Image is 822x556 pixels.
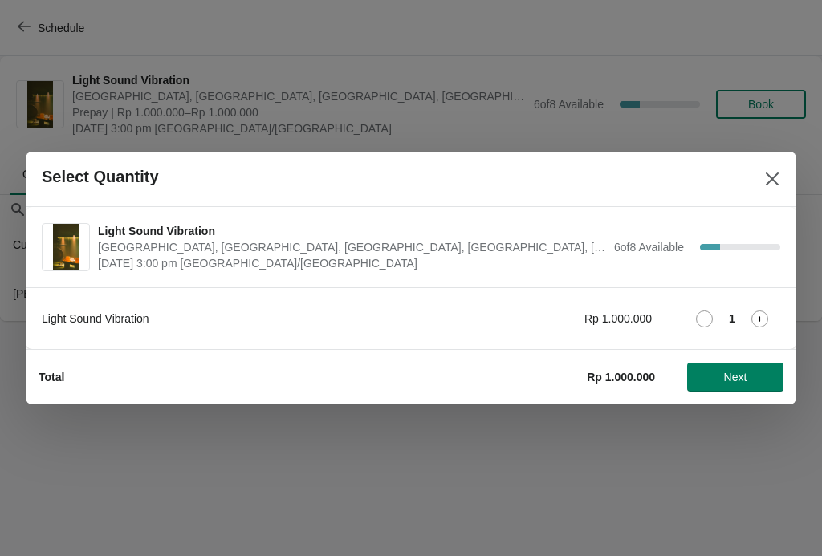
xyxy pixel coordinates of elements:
strong: Total [39,371,64,384]
span: [GEOGRAPHIC_DATA], [GEOGRAPHIC_DATA], [GEOGRAPHIC_DATA], [GEOGRAPHIC_DATA], [GEOGRAPHIC_DATA] [98,239,606,255]
div: Light Sound Vibration [42,310,475,327]
span: Next [724,371,747,384]
button: Next [687,363,783,392]
strong: Rp 1.000.000 [587,371,655,384]
span: Light Sound Vibration [98,223,606,239]
strong: 1 [729,310,735,327]
div: Rp 1.000.000 [507,310,652,327]
button: Close [758,164,787,193]
h2: Select Quantity [42,168,159,186]
span: 6 of 8 Available [614,241,684,254]
img: Light Sound Vibration | Potato Head Suites & Studios, Jalan Petitenget, Seminyak, Badung Regency,... [53,224,79,270]
span: [DATE] 3:00 pm [GEOGRAPHIC_DATA]/[GEOGRAPHIC_DATA] [98,255,606,271]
